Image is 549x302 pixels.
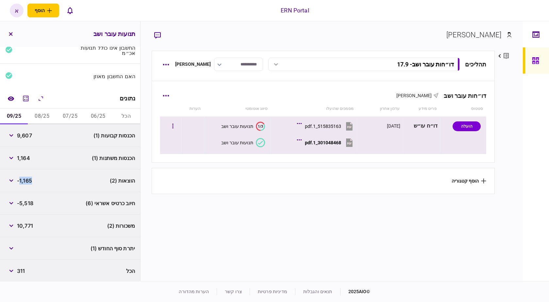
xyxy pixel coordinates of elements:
h3: תנועות עובר ושב [93,31,135,37]
button: 08/25 [28,109,56,124]
span: -1,165 [17,177,32,185]
button: 515835163_1.pdf [298,119,354,133]
div: 301048468_1.pdf [305,140,341,145]
div: [PERSON_NAME] [175,61,211,68]
span: -5,518 [17,199,33,207]
button: מחשבון [20,93,32,104]
div: תהליכים [465,60,486,69]
span: יתרת סוף החודש (1) [91,244,135,252]
div: נתונים [120,95,135,102]
button: 06/25 [84,109,112,124]
div: תנועות עובר ושב [221,140,253,145]
th: סיווג אוטומטי [204,101,271,116]
a: צרו קשר [225,289,242,294]
th: מסמכים שהועלו [271,101,357,116]
th: סטטוס [440,101,486,116]
th: הערות [181,101,204,116]
span: 10,771 [17,222,33,230]
button: הכל [112,109,140,124]
span: הכנסות קבועות (1) [93,132,135,139]
span: 9,607 [17,132,32,139]
span: משכורות (2) [107,222,135,230]
span: הוצאות (2) [110,177,135,185]
div: 515835163_1.pdf [305,124,341,129]
button: פתח רשימת התראות [63,4,77,17]
div: דו״חות עובר ושב [439,92,486,99]
div: תנועות עובר ושב [221,124,253,129]
a: מדיניות פרטיות [258,289,287,294]
div: [DATE] [387,123,401,129]
div: ERN Portal [281,6,309,15]
text: 1/3 [258,124,263,128]
div: דו״ח עו״ש [406,119,438,133]
span: הכל [126,267,135,275]
span: 311 [17,267,25,275]
button: תנועות עובר ושב [221,138,265,147]
button: 1/3תנועות עובר ושב [221,122,265,131]
a: הערות מהדורה [179,289,209,294]
span: הכנסות משתנות (1) [92,154,135,162]
div: דו״חות עובר ושב - 17.9 [397,61,454,68]
button: 301048468_1.pdf [298,135,354,150]
div: האם החשבון מאוזן [73,74,136,79]
a: תנאים והגבלות [303,289,332,294]
button: 07/25 [56,109,84,124]
div: © 2025 AIO [340,288,370,295]
th: פריט מידע [403,101,440,116]
span: [PERSON_NAME] [396,93,432,98]
span: 1,164 [17,154,30,162]
div: [PERSON_NAME] [446,29,502,40]
button: א [10,4,24,17]
th: עדכון אחרון [357,101,403,116]
span: חיוב כרטיס אשראי (6) [86,199,135,207]
button: הרחב\כווץ הכל [35,93,47,104]
button: פתח תפריט להוספת לקוח [27,4,59,17]
button: הוסף קטגוריה [452,178,486,184]
button: דו״חות עובר ושב- 17.9 [268,58,460,71]
div: הועלה [453,121,481,131]
a: השוואה למסמך [5,93,17,104]
div: החשבון אינו כולל תנועות אכ״מ [73,45,136,56]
